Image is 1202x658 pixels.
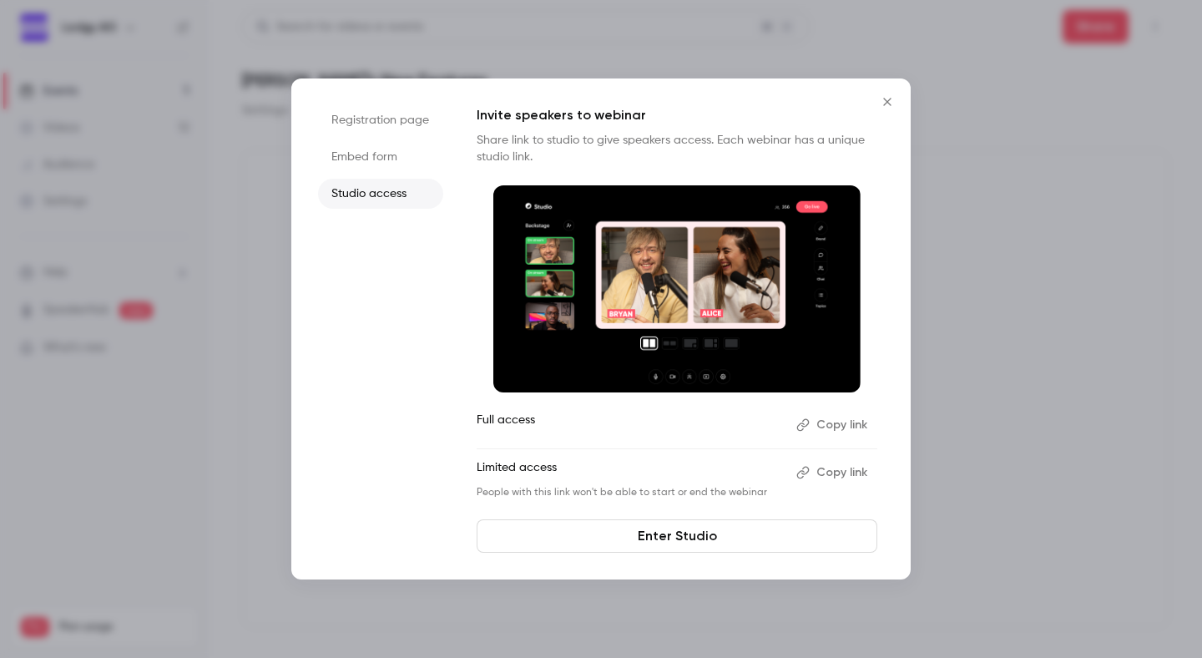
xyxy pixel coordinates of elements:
p: Share link to studio to give speakers access. Each webinar has a unique studio link. [477,132,877,165]
li: Studio access [318,179,443,209]
button: Close [871,85,904,119]
a: Enter Studio [477,519,877,553]
p: Full access [477,412,783,438]
li: Embed form [318,142,443,172]
button: Copy link [790,459,877,486]
button: Copy link [790,412,877,438]
p: Invite speakers to webinar [477,105,877,125]
p: People with this link won't be able to start or end the webinar [477,486,783,499]
p: Limited access [477,459,783,486]
img: Invite speakers to webinar [493,185,861,392]
li: Registration page [318,105,443,135]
